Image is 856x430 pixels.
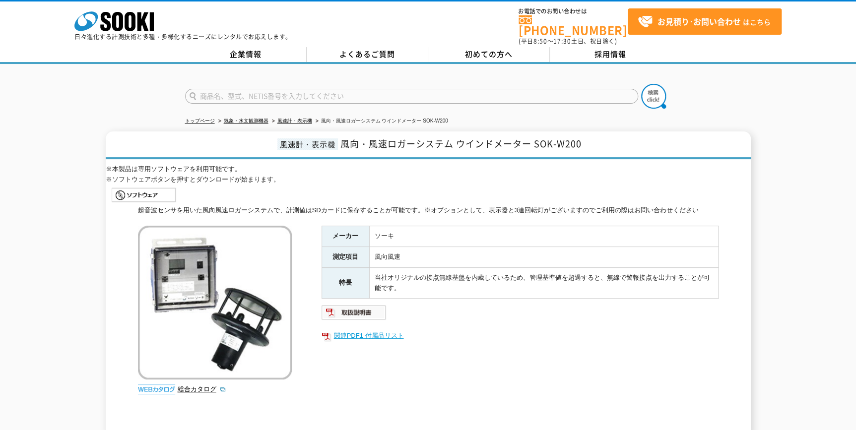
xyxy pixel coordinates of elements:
[519,37,617,46] span: (平日 ～ 土日、祝日除く)
[641,84,666,109] img: btn_search.png
[106,175,751,185] p: ※ソフトウェアボタンを押すとダウンロードが始まります。
[277,118,312,123] a: 風速計・表示機
[138,226,292,379] img: 風向・風速ロガーシステム ウインドメーター SOK-W200
[322,247,369,268] th: 測定項目
[322,305,387,320] img: 取扱説明書
[550,47,671,62] a: 採用情報
[112,187,177,203] img: sidemenu_btn_software_pc.gif
[322,226,369,247] th: メーカー
[307,47,428,62] a: よくあるご質問
[658,15,741,27] strong: お見積り･お問い合わせ
[465,49,513,60] span: 初めての方へ
[314,116,448,126] li: 風向・風速ロガーシステム ウインドメーター SOK-W200
[322,267,369,299] th: 特長
[322,329,719,342] a: 関連PDF1 付属品リスト
[277,138,338,150] span: 風速計・表示機
[138,205,719,216] div: 超音波センサを用いた風向風速ロガーシステムで、計測値はSDカードに保存することが可能です。※オプションとして、表示器と3連回転灯がございますのでご利用の際はお問い合わせください
[533,37,547,46] span: 8:50
[185,47,307,62] a: 企業情報
[178,385,226,393] a: 総合カタログ
[428,47,550,62] a: 初めての方へ
[185,118,215,123] a: トップページ
[138,384,175,394] img: webカタログ
[519,8,628,14] span: お電話でのお問い合わせは
[322,311,387,319] a: 取扱説明書
[369,267,718,299] td: 当社オリジナルの接点無線基盤を内蔵しているため、管理基準値を超過すると、無線で警報接点を出力することが可能です。
[369,226,718,247] td: ソーキ
[553,37,571,46] span: 17:30
[340,137,582,150] span: 風向・風速ロガーシステム ウインドメーター SOK-W200
[224,118,268,123] a: 気象・水文観測機器
[638,14,771,29] span: はこちら
[628,8,782,35] a: お見積り･お問い合わせはこちら
[369,247,718,268] td: 風向風速
[185,89,638,104] input: 商品名、型式、NETIS番号を入力してください
[106,164,751,175] p: ※本製品は専用ソフトウェアを利用可能です。
[519,15,628,36] a: [PHONE_NUMBER]
[74,34,292,40] p: 日々進化する計測技術と多種・多様化するニーズにレンタルでお応えします。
